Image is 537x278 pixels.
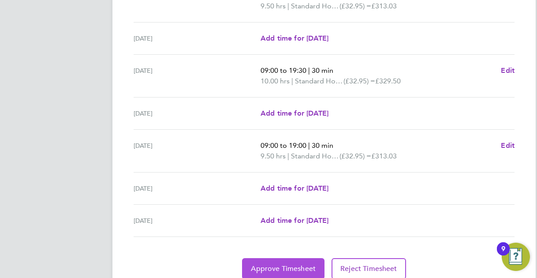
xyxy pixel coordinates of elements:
span: Add time for [DATE] [261,109,328,117]
span: Edit [501,66,515,75]
span: Standard Hourly [291,1,339,11]
div: [DATE] [134,65,261,86]
span: 09:00 to 19:00 [261,141,306,150]
span: Add time for [DATE] [261,184,328,192]
span: Edit [501,141,515,150]
span: £329.50 [375,77,401,85]
div: [DATE] [134,215,261,226]
a: Add time for [DATE] [261,215,328,226]
span: 09:00 to 19:30 [261,66,306,75]
span: Approve Timesheet [251,264,316,273]
a: Add time for [DATE] [261,33,328,44]
div: [DATE] [134,108,261,119]
span: Reject Timesheet [340,264,397,273]
a: Edit [501,65,515,76]
a: Add time for [DATE] [261,183,328,194]
span: Add time for [DATE] [261,216,328,225]
span: | [308,66,310,75]
span: Standard Hourly [295,76,343,86]
span: (£32.95) = [339,2,371,10]
span: £313.03 [371,2,397,10]
span: (£32.95) = [343,77,375,85]
span: (£32.95) = [339,152,371,160]
button: Open Resource Center, 9 new notifications [502,243,530,271]
a: Edit [501,140,515,151]
span: £313.03 [371,152,397,160]
span: | [308,141,310,150]
span: Standard Hourly [291,151,339,162]
span: 30 min [312,66,333,75]
span: | [287,2,289,10]
div: [DATE] [134,183,261,194]
div: [DATE] [134,140,261,162]
span: 10.00 hrs [261,77,290,85]
div: 9 [501,249,505,260]
a: Add time for [DATE] [261,108,328,119]
span: | [287,152,289,160]
div: [DATE] [134,33,261,44]
span: Add time for [DATE] [261,34,328,42]
span: 9.50 hrs [261,152,286,160]
span: | [291,77,293,85]
span: 9.50 hrs [261,2,286,10]
span: 30 min [312,141,333,150]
